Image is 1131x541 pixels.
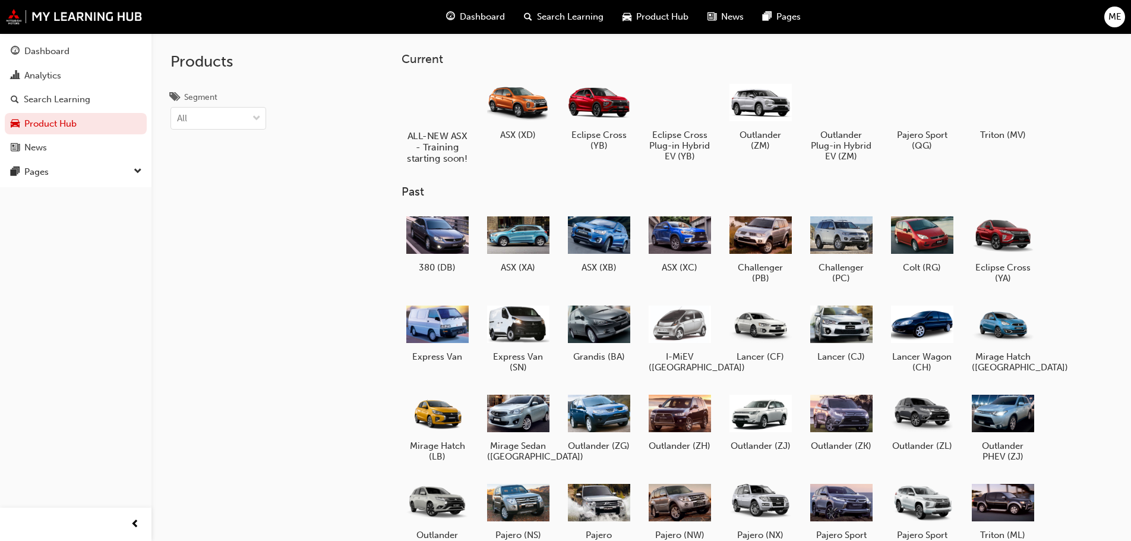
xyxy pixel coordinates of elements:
[5,137,147,159] a: News
[184,92,217,103] div: Segment
[810,262,873,284] h5: Challenger (PC)
[563,76,634,155] a: Eclipse Cross (YB)
[11,46,20,57] span: guage-icon
[776,10,801,24] span: Pages
[402,209,473,278] a: 380 (DB)
[967,76,1038,144] a: Triton (MV)
[725,298,796,367] a: Lancer (CF)
[131,517,140,532] span: prev-icon
[810,130,873,162] h5: Outlander Plug-in Hybrid EV (ZM)
[972,441,1034,462] h5: Outlander PHEV (ZJ)
[134,164,142,180] span: down-icon
[406,262,469,273] h5: 380 (DB)
[972,351,1034,373] h5: Mirage Hatch ([GEOGRAPHIC_DATA])
[967,298,1038,378] a: Mirage Hatch ([GEOGRAPHIC_DATA])
[5,40,147,62] a: Dashboard
[725,209,796,288] a: Challenger (PB)
[177,112,187,125] div: All
[623,10,631,24] span: car-icon
[972,262,1034,284] h5: Eclipse Cross (YA)
[11,119,20,130] span: car-icon
[729,130,792,151] h5: Outlander (ZM)
[972,530,1034,540] h5: Triton (ML)
[972,130,1034,140] h5: Triton (MV)
[402,185,1076,199] h3: Past
[406,441,469,462] h5: Mirage Hatch (LB)
[482,209,554,278] a: ASX (XA)
[405,130,470,164] h5: ALL-NEW ASX - Training starting soon!
[1104,7,1125,27] button: ME
[649,262,711,273] h5: ASX (XC)
[649,530,711,540] h5: Pajero (NW)
[563,209,634,278] a: ASX (XB)
[5,89,147,111] a: Search Learning
[613,5,698,29] a: car-iconProduct Hub
[24,69,61,83] div: Analytics
[402,76,473,166] a: ALL-NEW ASX - Training starting soon!
[24,45,69,58] div: Dashboard
[24,93,90,106] div: Search Learning
[482,387,554,467] a: Mirage Sedan ([GEOGRAPHIC_DATA])
[5,161,147,183] button: Pages
[11,71,20,81] span: chart-icon
[487,262,549,273] h5: ASX (XA)
[886,76,958,155] a: Pajero Sport (QG)
[644,387,715,456] a: Outlander (ZH)
[649,441,711,451] h5: Outlander (ZH)
[487,530,549,540] h5: Pajero (NS)
[729,441,792,451] h5: Outlander (ZJ)
[763,10,772,24] span: pages-icon
[487,441,549,462] h5: Mirage Sedan ([GEOGRAPHIC_DATA])
[6,9,143,24] img: mmal
[406,351,469,362] h5: Express Van
[402,52,1076,66] h3: Current
[891,130,953,151] h5: Pajero Sport (QG)
[24,165,49,179] div: Pages
[1108,10,1121,24] span: ME
[482,298,554,378] a: Express Van (SN)
[402,298,473,367] a: Express Van
[487,351,549,373] h5: Express Van (SN)
[698,5,753,29] a: news-iconNews
[810,351,873,362] h5: Lancer (CJ)
[11,95,19,105] span: search-icon
[5,38,147,161] button: DashboardAnalyticsSearch LearningProduct HubNews
[725,387,796,456] a: Outlander (ZJ)
[805,298,877,367] a: Lancer (CJ)
[810,441,873,451] h5: Outlander (ZK)
[707,10,716,24] span: news-icon
[725,76,796,155] a: Outlander (ZM)
[891,441,953,451] h5: Outlander (ZL)
[524,10,532,24] span: search-icon
[568,441,630,451] h5: Outlander (ZG)
[644,76,715,166] a: Eclipse Cross Plug-in Hybrid EV (YB)
[537,10,604,24] span: Search Learning
[649,130,711,162] h5: Eclipse Cross Plug-in Hybrid EV (YB)
[967,209,1038,288] a: Eclipse Cross (YA)
[805,209,877,288] a: Challenger (PC)
[967,387,1038,467] a: Outlander PHEV (ZJ)
[402,387,473,467] a: Mirage Hatch (LB)
[11,143,20,153] span: news-icon
[446,10,455,24] span: guage-icon
[487,130,549,140] h5: ASX (XD)
[649,351,711,373] h5: I-MiEV ([GEOGRAPHIC_DATA])
[891,262,953,273] h5: Colt (RG)
[729,351,792,362] h5: Lancer (CF)
[170,93,179,103] span: tags-icon
[437,5,514,29] a: guage-iconDashboard
[729,262,792,284] h5: Challenger (PB)
[568,351,630,362] h5: Grandis (BA)
[482,76,554,144] a: ASX (XD)
[636,10,688,24] span: Product Hub
[252,111,261,127] span: down-icon
[721,10,744,24] span: News
[805,76,877,166] a: Outlander Plug-in Hybrid EV (ZM)
[563,298,634,367] a: Grandis (BA)
[729,530,792,540] h5: Pajero (NX)
[753,5,810,29] a: pages-iconPages
[170,52,266,71] h2: Products
[644,209,715,278] a: ASX (XC)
